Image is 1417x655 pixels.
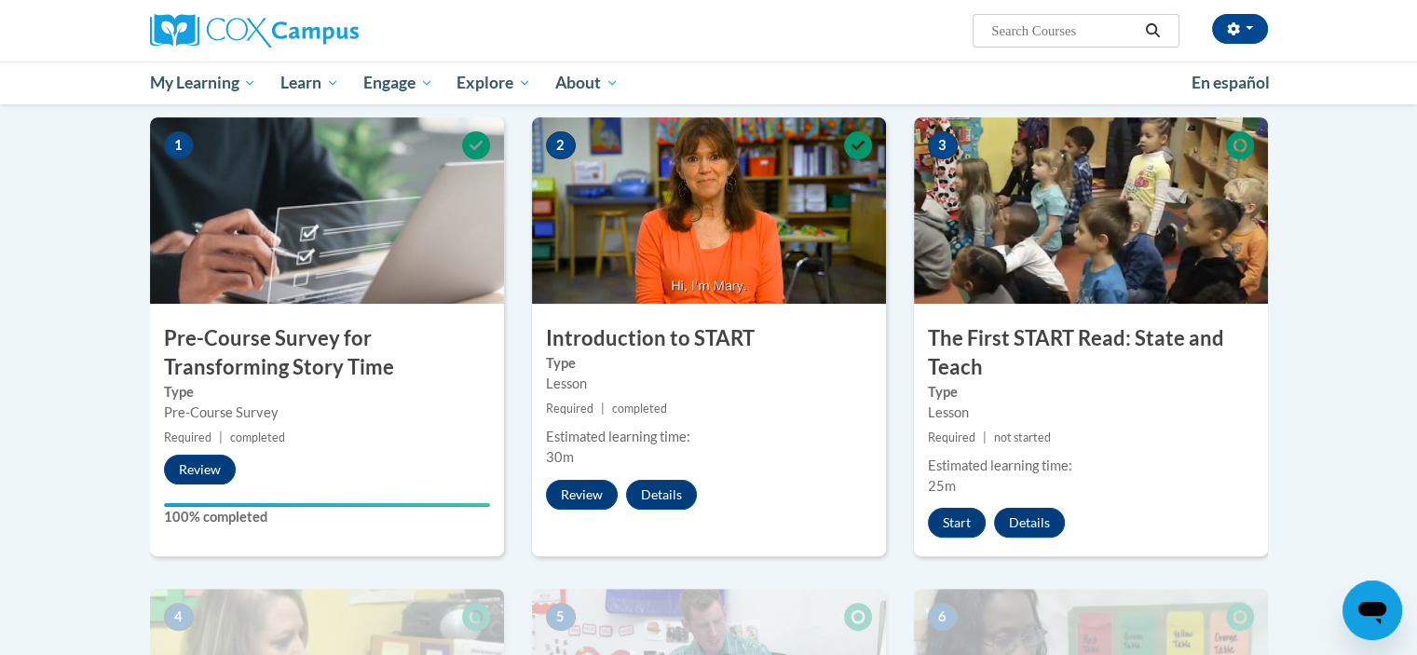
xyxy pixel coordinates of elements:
label: Type [928,382,1254,403]
h3: Pre-Course Survey for Transforming Story Time [150,324,504,382]
input: Search Courses [989,20,1138,42]
img: Cox Campus [150,14,359,48]
a: En español [1179,63,1282,102]
span: Learn [280,72,339,94]
span: not started [994,430,1051,444]
span: completed [230,430,285,444]
button: Review [164,455,236,484]
span: Required [928,430,975,444]
label: Type [546,353,872,374]
a: Engage [351,61,445,104]
span: | [601,402,605,416]
button: Review [546,480,618,510]
button: Details [626,480,697,510]
span: 4 [164,603,194,631]
div: Main menu [122,61,1296,104]
button: Account Settings [1212,14,1268,44]
img: Course Image [914,117,1268,304]
a: About [543,61,631,104]
span: 5 [546,603,576,631]
div: Estimated learning time: [928,456,1254,476]
span: About [555,72,619,94]
span: 2 [546,131,576,159]
button: Search [1138,20,1166,42]
span: 25m [928,478,956,494]
label: Type [164,382,490,403]
span: 30m [546,449,574,465]
img: Course Image [150,117,504,304]
h3: Introduction to START [532,324,886,353]
button: Start [928,508,986,538]
div: Your progress [164,503,490,507]
span: My Learning [149,72,256,94]
div: Lesson [928,403,1254,423]
span: En español [1192,73,1270,92]
a: Cox Campus [150,14,504,48]
span: 1 [164,131,194,159]
span: 6 [928,603,958,631]
img: Course Image [532,117,886,304]
span: Required [546,402,593,416]
a: Learn [268,61,351,104]
div: Pre-Course Survey [164,403,490,423]
div: Estimated learning time: [546,427,872,447]
h3: The First START Read: State and Teach [914,324,1268,382]
span: completed [612,402,667,416]
span: Explore [456,72,531,94]
span: | [219,430,223,444]
button: Details [994,508,1065,538]
span: 3 [928,131,958,159]
iframe: Button to launch messaging window [1342,580,1402,640]
a: Explore [444,61,543,104]
div: Lesson [546,374,872,394]
span: Required [164,430,211,444]
span: Engage [363,72,433,94]
label: 100% completed [164,507,490,527]
span: | [983,430,987,444]
a: My Learning [138,61,269,104]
